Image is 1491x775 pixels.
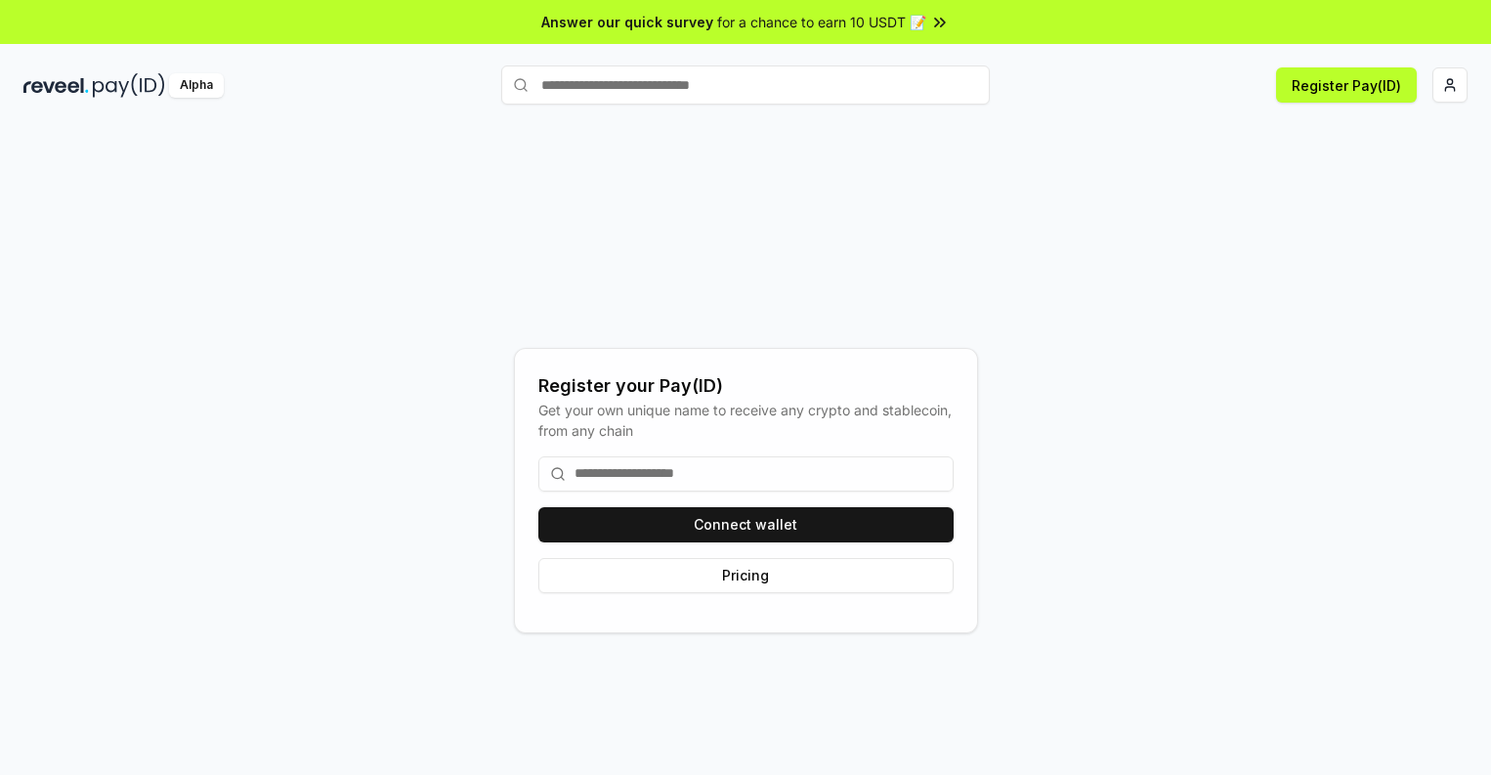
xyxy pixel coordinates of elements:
button: Register Pay(ID) [1276,67,1417,103]
div: Register your Pay(ID) [538,372,954,400]
button: Pricing [538,558,954,593]
img: pay_id [93,73,165,98]
span: for a chance to earn 10 USDT 📝 [717,12,926,32]
img: reveel_dark [23,73,89,98]
div: Alpha [169,73,224,98]
span: Answer our quick survey [541,12,713,32]
div: Get your own unique name to receive any crypto and stablecoin, from any chain [538,400,954,441]
button: Connect wallet [538,507,954,542]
